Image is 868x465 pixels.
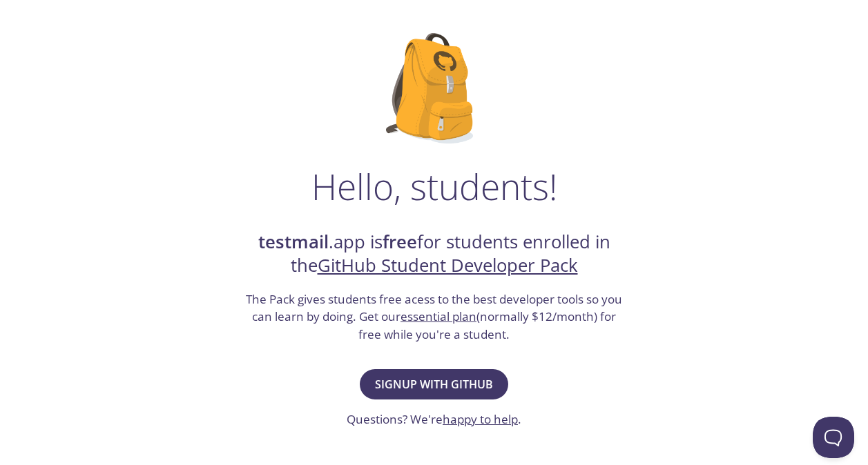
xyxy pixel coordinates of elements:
h1: Hello, students! [311,166,557,207]
span: Signup with GitHub [375,375,493,394]
iframe: Help Scout Beacon - Open [813,417,854,458]
h2: .app is for students enrolled in the [244,230,624,278]
a: essential plan [401,308,476,324]
img: github-student-backpack.png [386,33,482,144]
button: Signup with GitHub [360,369,508,399]
strong: free [383,230,417,254]
h3: The Pack gives students free acess to the best developer tools so you can learn by doing. Get our... [244,290,624,344]
strong: testmail [258,230,329,254]
a: GitHub Student Developer Pack [318,253,578,277]
h3: Questions? We're . [347,410,521,428]
a: happy to help [443,411,518,427]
